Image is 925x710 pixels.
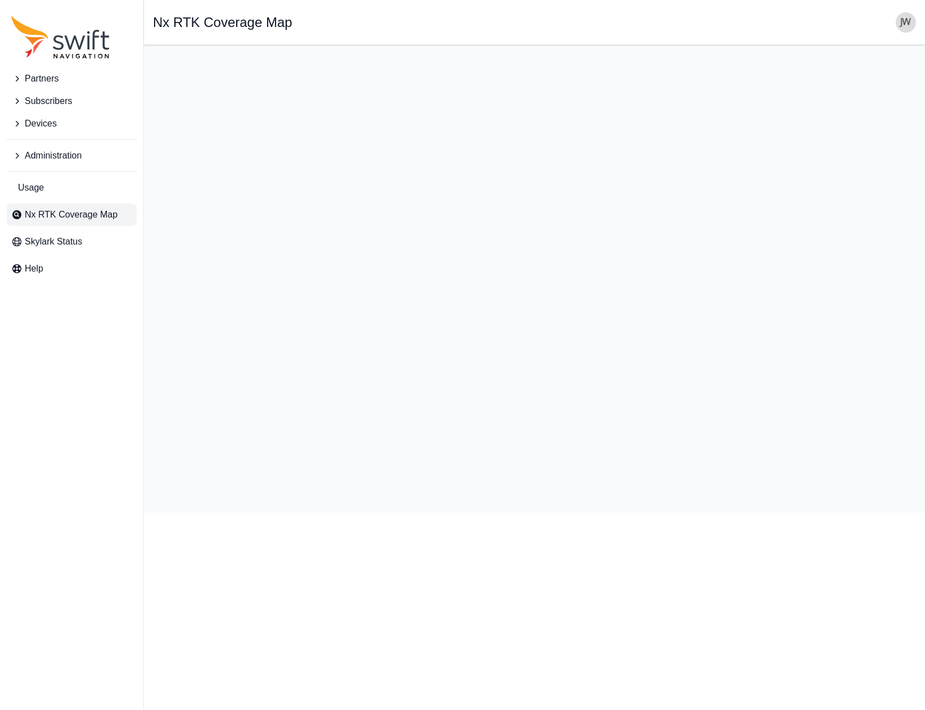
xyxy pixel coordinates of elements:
[7,203,137,226] a: Nx RTK Coverage Map
[7,177,137,199] a: Usage
[25,262,43,275] span: Help
[7,67,137,90] button: Partners
[25,149,82,162] span: Administration
[7,112,137,135] button: Devices
[896,12,916,33] img: user photo
[25,117,57,130] span: Devices
[7,230,137,253] a: Skylark Status
[153,16,292,29] h1: Nx RTK Coverage Map
[7,257,137,280] a: Help
[153,54,916,504] iframe: RTK Map
[7,90,137,112] button: Subscribers
[18,181,44,195] span: Usage
[7,144,137,167] button: Administration
[25,94,72,108] span: Subscribers
[25,72,58,85] span: Partners
[25,235,82,248] span: Skylark Status
[25,208,118,221] span: Nx RTK Coverage Map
